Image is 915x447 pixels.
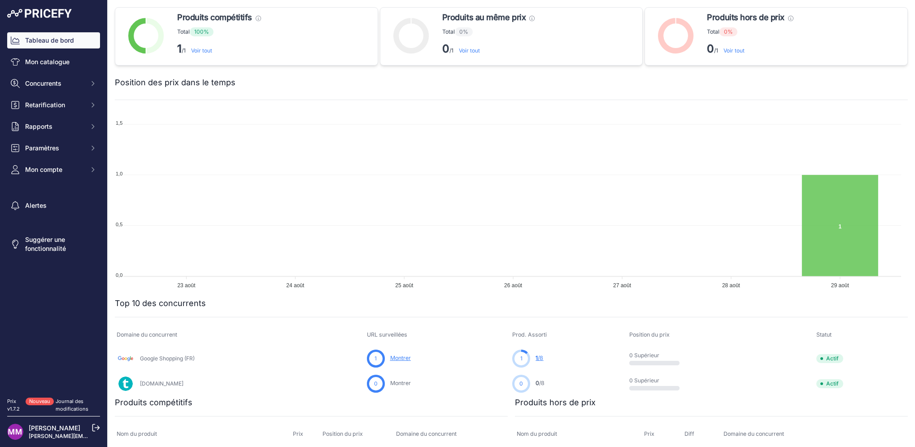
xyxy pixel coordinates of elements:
[115,396,192,409] h2: Produits compétitifs
[644,430,654,437] span: Prix
[455,27,473,36] span: 0%
[140,380,183,387] a: [DOMAIN_NAME]
[536,380,545,386] a: 0/8
[7,140,100,156] button: Paramètres
[395,282,414,289] tspan: 25 août
[536,355,538,361] span: 1
[7,118,100,135] button: Rapports
[442,42,449,55] strong: 0
[459,47,480,54] a: Voir tout
[286,282,305,289] tspan: 24 août
[25,165,84,174] span: Mon compte
[29,433,167,439] a: [PERSON_NAME][EMAIL_ADDRESS][DOMAIN_NAME]
[536,380,539,386] span: 0
[7,54,100,70] a: Mon catalogue
[115,297,206,310] h2: Top 10 des concurrents
[504,282,523,289] tspan: 26 août
[512,331,547,338] span: Prod. Assorti
[816,331,832,338] span: Statut
[442,47,480,54] font: /1
[613,282,632,289] tspan: 27 août
[116,222,122,227] tspan: 0,5
[116,272,122,278] tspan: 0,0
[177,11,252,24] span: Produits compétitifs
[684,430,694,437] span: Diff
[519,380,523,388] span: 0
[707,47,745,54] font: /1
[7,97,100,113] button: Retarification
[25,36,74,45] font: Tableau de bord
[26,398,54,405] span: Nouveau
[190,27,213,36] span: 100%
[719,27,737,36] span: 0%
[293,430,303,437] span: Prix
[29,424,80,432] a: [PERSON_NAME]
[177,42,182,55] strong: 1
[191,47,212,54] a: Voir tout
[629,331,670,338] span: Position du prix
[7,9,72,18] img: Pricefy Logo
[629,352,687,359] p: 0 Supérieur
[116,171,122,176] tspan: 1,0
[25,122,84,131] span: Rapports
[375,355,377,363] span: 1
[25,201,47,210] font: Alertes
[116,120,122,126] tspan: 1,5
[831,282,850,289] tspan: 29 août
[629,377,687,384] p: 0 Supérieur
[536,355,543,361] a: 1/8
[396,430,457,437] span: Domaine du concurrent
[722,282,741,289] tspan: 28 août
[442,11,526,24] span: Produits au même prix
[707,11,784,24] span: Produits hors de prix
[117,430,157,437] span: Nom du produit
[826,355,839,362] font: Actif
[7,162,100,178] button: Mon compte
[367,331,407,338] span: URL surveillées
[520,355,523,363] span: 1
[117,331,177,338] span: Domaine du concurrent
[707,28,719,35] font: Total
[517,430,557,437] span: Nom du produit
[25,57,70,66] font: Mon catalogue
[322,430,363,437] span: Position du prix
[25,235,96,253] font: Suggérer une fonctionnalité
[7,32,100,387] nav: Barre latérale
[177,282,196,289] tspan: 23 août
[723,430,784,437] span: Domaine du concurrent
[7,232,100,257] a: Suggérer une fonctionnalité
[177,28,190,35] font: Total
[390,380,411,386] a: Montrer
[7,32,100,48] a: Tableau de bord
[140,355,195,362] a: Google Shopping (FR)
[515,396,596,409] h2: Produits hors de prix
[442,28,455,35] font: Total
[7,398,26,412] div: Prix v1.7.2
[25,101,84,110] span: Retarification
[374,380,378,388] span: 0
[723,47,745,54] a: Voir tout
[56,398,88,412] a: Journal des modifications
[7,75,100,92] button: Concurrents
[7,197,100,214] a: Alertes
[826,380,839,387] font: Actif
[25,79,84,88] span: Concurrents
[177,47,212,54] font: /1
[25,144,84,153] span: Paramètres
[115,76,235,89] h2: Position des prix dans le temps
[390,355,411,361] a: Montrer
[707,42,714,55] strong: 0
